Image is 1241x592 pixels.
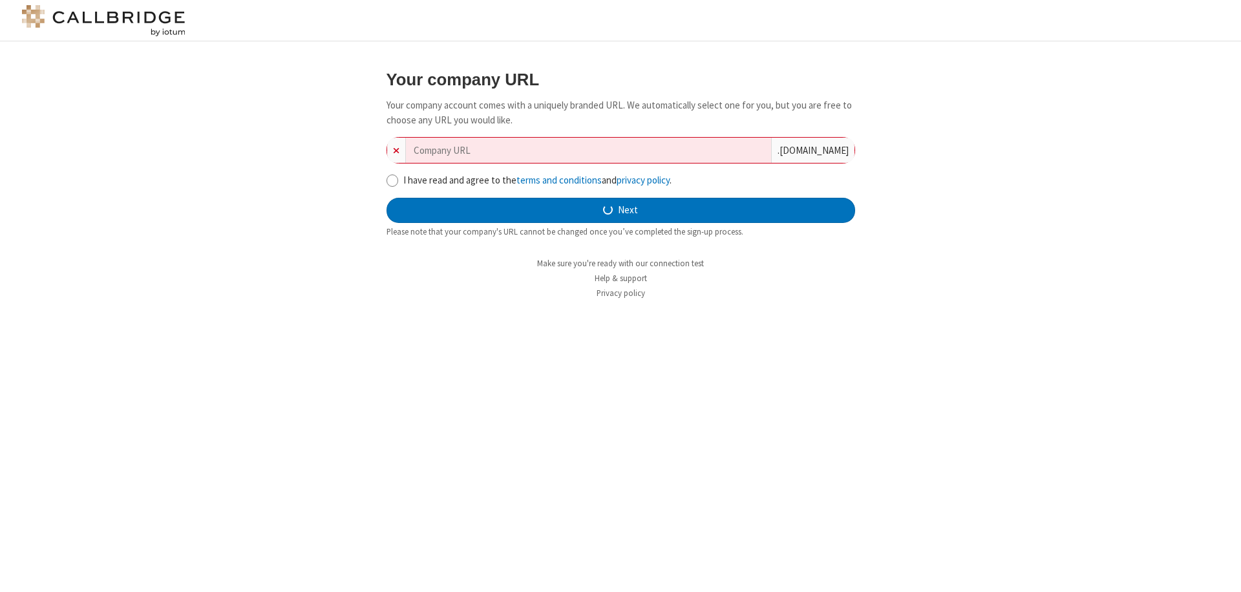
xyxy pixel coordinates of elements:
input: Company URL [406,138,771,163]
a: Privacy policy [597,288,645,299]
img: logo@2x.png [19,5,187,36]
span: Next [618,203,638,218]
button: Next [387,198,855,224]
a: Make sure you're ready with our connection test [537,258,704,269]
a: Help & support [595,273,647,284]
a: terms and conditions [516,174,602,186]
p: Your company account comes with a uniquely branded URL. We automatically select one for you, but ... [387,98,855,127]
a: privacy policy [617,174,670,186]
div: . [DOMAIN_NAME] [771,138,854,163]
div: Please note that your company's URL cannot be changed once you’ve completed the sign-up process. [387,226,855,238]
h3: Your company URL [387,70,855,89]
label: I have read and agree to the and . [403,173,855,188]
